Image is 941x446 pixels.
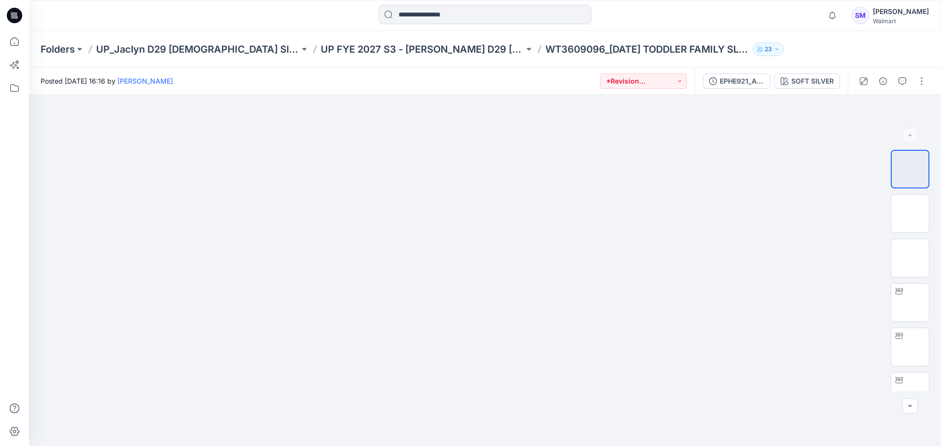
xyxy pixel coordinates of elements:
[41,43,75,56] a: Folders
[703,73,770,89] button: EPHE921_ADM_FAMILY [PERSON_NAME]
[875,73,891,89] button: Details
[321,43,524,56] a: UP FYE 2027 S3 - [PERSON_NAME] D29 [DEMOGRAPHIC_DATA] Sleepwear
[96,43,299,56] a: UP_Jaclyn D29 [DEMOGRAPHIC_DATA] Sleep
[873,6,929,17] div: [PERSON_NAME]
[545,43,749,56] p: WT3609096_[DATE] TODDLER FAMILY SLEEP
[720,76,764,86] div: EPHE921_ADM_FAMILY [PERSON_NAME]
[873,17,929,25] div: Walmart
[765,44,772,55] p: 23
[791,76,834,86] div: SOFT SILVER
[753,43,784,56] button: 23
[774,73,840,89] button: SOFT SILVER
[117,77,173,85] a: [PERSON_NAME]
[41,76,173,86] span: Posted [DATE] 16:16 by
[852,7,869,24] div: SM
